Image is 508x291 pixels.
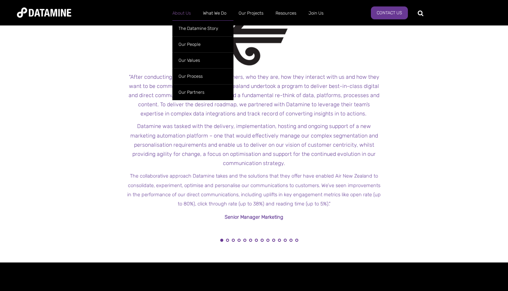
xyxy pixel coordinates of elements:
[232,4,269,22] a: Our Projects
[295,239,298,242] button: 14
[226,239,229,242] button: 2
[166,4,197,22] a: About Us
[197,4,232,22] a: What We Do
[302,4,330,22] a: Join Us
[172,68,233,84] a: Our Process
[278,239,281,242] button: 11
[17,7,71,18] img: Datamine
[216,1,292,69] img: Air New Zealand
[371,6,408,19] a: Contact Us
[266,239,269,242] button: 9
[232,239,235,242] button: 3
[225,214,283,220] span: Senior Manager Marketing
[220,239,223,242] button: 1
[127,173,381,207] span: The collaborative approach Datamine takes and the solutions that they offer have enabled Air New ...
[172,84,233,100] a: Our Partners
[284,239,287,242] button: 12
[129,74,130,80] span: "
[272,239,275,242] button: 10
[289,239,293,242] button: 13
[255,239,258,242] button: 7
[172,52,233,68] a: Our Values
[172,20,233,36] a: The Datamine Story
[243,239,246,242] button: 5
[129,74,379,117] span: After conducting a review into our customers, who they are, how they interact with us and how the...
[269,4,302,22] a: Resources
[172,36,233,52] a: Our People
[249,239,252,242] button: 6
[130,123,378,166] span: Datamine was tasked with the delivery, implementation, hosting and ongoing support of a new marke...
[238,239,241,242] button: 4
[261,239,264,242] button: 8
